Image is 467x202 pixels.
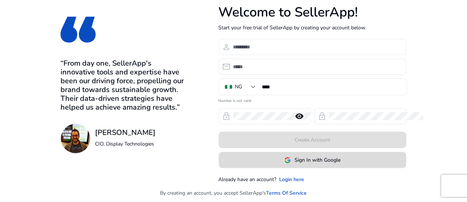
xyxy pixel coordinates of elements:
p: Start your free trial of SellerApp by creating your account below. [219,24,406,32]
a: Login here [280,176,304,183]
span: person [222,43,231,51]
p: Already have an account? [219,176,277,183]
h1: Welcome to SellerApp! [219,4,406,20]
h3: [PERSON_NAME] [95,128,156,137]
span: lock [222,112,231,121]
mat-icon: remove_red_eye [291,112,309,121]
h3: “From day one, SellerApp's innovative tools and expertise have been our driving force, propelling... [61,59,186,112]
mat-error: Number is not valid [219,96,406,104]
a: Terms Of Service [266,189,307,197]
p: CIO, Display Technologies [95,140,156,148]
span: email [222,62,231,71]
div: NG [235,83,242,91]
img: google-logo.svg [284,157,291,164]
button: Sign In with Google [219,152,406,168]
span: lock [318,112,327,121]
span: Sign In with Google [295,156,340,164]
